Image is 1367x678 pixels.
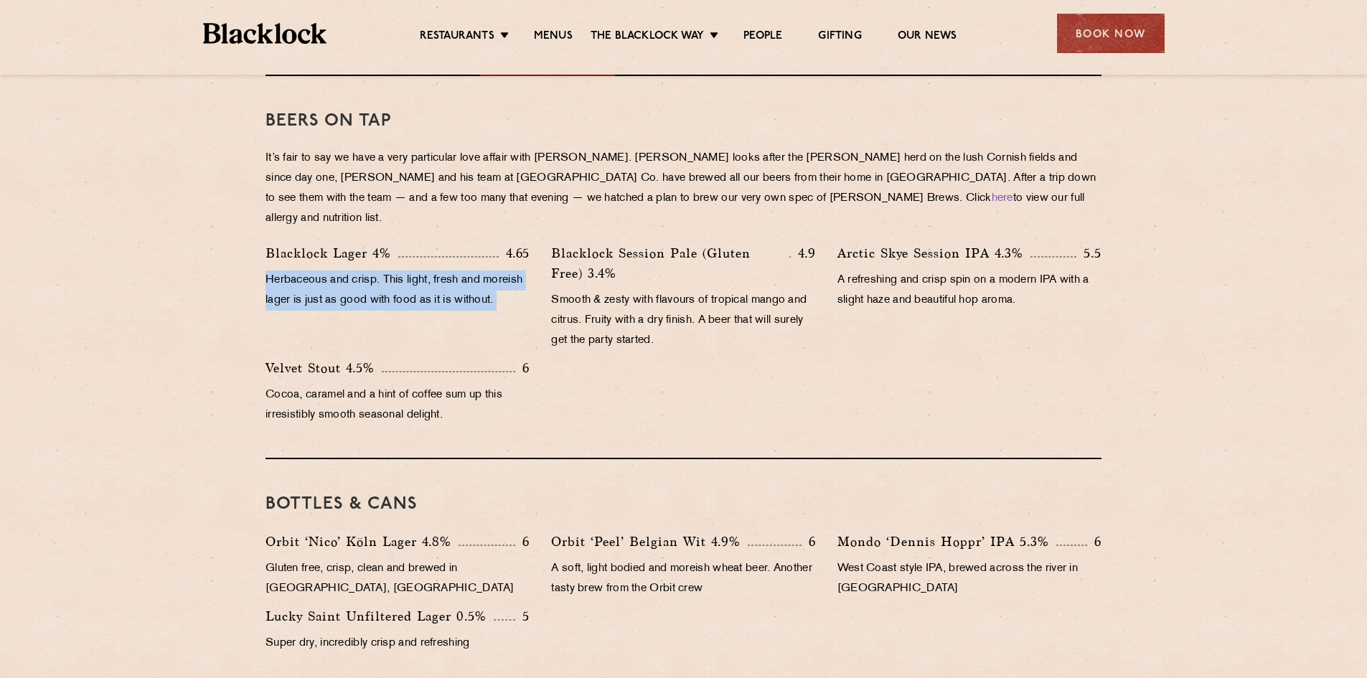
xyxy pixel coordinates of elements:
[818,29,861,45] a: Gifting
[203,23,327,44] img: BL_Textured_Logo-footer-cropped.svg
[266,243,398,263] p: Blacklock Lager 4%
[591,29,704,45] a: The Blacklock Way
[534,29,573,45] a: Menus
[802,532,816,551] p: 6
[266,385,530,425] p: Cocoa, caramel and a hint of coffee sum up this irresistibly smooth seasonal delight.
[515,607,530,626] p: 5
[837,270,1101,311] p: A refreshing and crisp spin on a modern IPA with a slight haze and beautiful hop aroma.
[266,149,1101,229] p: It’s fair to say we have a very particular love affair with [PERSON_NAME]. [PERSON_NAME] looks af...
[992,193,1013,204] a: here
[837,532,1056,552] p: Mondo ‘Dennis Hoppr’ IPA 5.3%
[266,270,530,311] p: Herbaceous and crisp. This light, fresh and moreish lager is just as good with food as it is with...
[791,244,816,263] p: 4.9
[1076,244,1101,263] p: 5.5
[420,29,494,45] a: Restaurants
[266,606,494,626] p: Lucky Saint Unfiltered Lager 0.5%
[266,559,530,599] p: Gluten free, crisp, clean and brewed in [GEOGRAPHIC_DATA], [GEOGRAPHIC_DATA]
[551,559,815,599] p: A soft, light bodied and moreish wheat beer. Another tasty brew from the Orbit crew
[837,243,1030,263] p: Arctic Skye Session IPA 4.3%
[266,634,530,654] p: Super dry, incredibly crisp and refreshing
[266,495,1101,514] h3: BOTTLES & CANS
[1057,14,1165,53] div: Book Now
[551,532,748,552] p: Orbit ‘Peel’ Belgian Wit 4.9%
[551,243,789,283] p: Blacklock Session Pale (Gluten Free) 3.4%
[266,358,382,378] p: Velvet Stout 4.5%
[551,291,815,351] p: Smooth & zesty with flavours of tropical mango and citrus. Fruity with a dry finish. A beer that ...
[743,29,782,45] a: People
[266,112,1101,131] h3: Beers on tap
[898,29,957,45] a: Our News
[266,532,459,552] p: Orbit ‘Nico’ Köln Lager 4.8%
[837,559,1101,599] p: West Coast style IPA, brewed across the river in [GEOGRAPHIC_DATA]
[499,244,530,263] p: 4.65
[1087,532,1101,551] p: 6
[515,359,530,377] p: 6
[515,532,530,551] p: 6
